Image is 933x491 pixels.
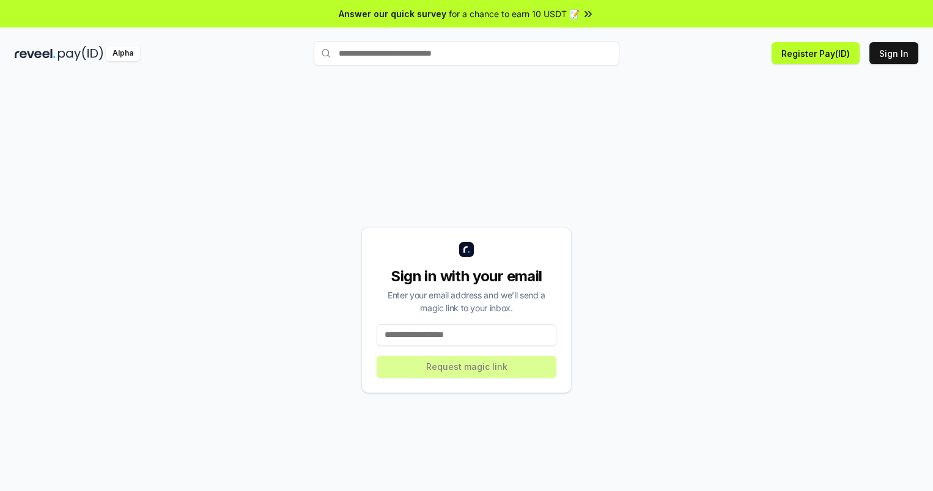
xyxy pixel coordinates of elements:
img: pay_id [58,46,103,61]
button: Sign In [869,42,918,64]
button: Register Pay(ID) [772,42,860,64]
div: Enter your email address and we’ll send a magic link to your inbox. [377,289,556,314]
img: logo_small [459,242,474,257]
div: Sign in with your email [377,267,556,286]
div: Alpha [106,46,140,61]
span: for a chance to earn 10 USDT 📝 [449,7,580,20]
img: reveel_dark [15,46,56,61]
span: Answer our quick survey [339,7,446,20]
